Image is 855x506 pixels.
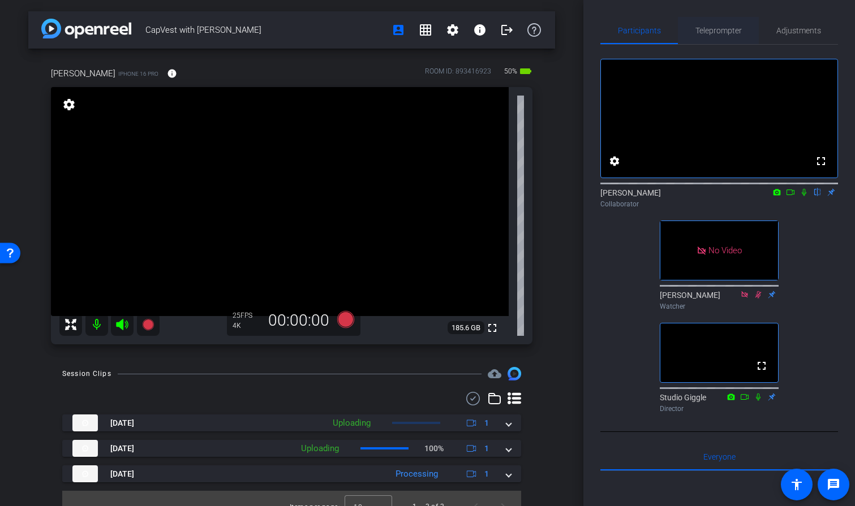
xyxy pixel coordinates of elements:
[110,443,134,455] span: [DATE]
[327,417,376,430] div: Uploading
[62,414,521,431] mat-expansion-panel-header: thumb-nail[DATE]Uploading1
[425,66,491,83] div: ROOM ID: 893416923
[295,442,345,455] div: Uploading
[72,440,98,457] img: thumb-nail
[814,154,828,168] mat-icon: fullscreen
[755,359,768,373] mat-icon: fullscreen
[448,321,484,335] span: 185.6 GB
[392,23,405,37] mat-icon: account_box
[519,64,532,78] mat-icon: battery_std
[484,468,489,480] span: 1
[110,468,134,480] span: [DATE]
[390,468,444,481] div: Processing
[261,311,337,330] div: 00:00:00
[62,368,111,379] div: Session Clips
[233,321,261,330] div: 4K
[61,98,77,111] mat-icon: settings
[776,27,821,34] span: Adjustments
[660,392,779,414] div: Studio Giggle
[695,27,742,34] span: Teleprompter
[600,187,838,209] div: [PERSON_NAME]
[500,23,514,37] mat-icon: logout
[508,367,521,380] img: Session clips
[145,19,385,41] span: CapVest with [PERSON_NAME]
[618,27,661,34] span: Participants
[485,321,499,335] mat-icon: fullscreen
[240,312,252,319] span: FPS
[660,289,779,312] div: [PERSON_NAME]
[488,367,501,380] span: Destinations for your clips
[502,62,519,80] span: 50%
[790,478,804,491] mat-icon: accessibility
[424,443,444,455] p: 100%
[41,19,131,38] img: app-logo
[72,465,98,482] img: thumb-nail
[233,311,261,320] div: 25
[484,417,489,429] span: 1
[473,23,487,37] mat-icon: info
[62,465,521,482] mat-expansion-panel-header: thumb-nail[DATE]Processing1
[660,404,779,414] div: Director
[167,68,177,79] mat-icon: info
[708,245,742,256] span: No Video
[419,23,432,37] mat-icon: grid_on
[484,443,489,455] span: 1
[118,70,158,78] span: iPhone 16 Pro
[72,414,98,431] img: thumb-nail
[703,453,736,461] span: Everyone
[446,23,459,37] mat-icon: settings
[600,199,838,209] div: Collaborator
[51,67,115,80] span: [PERSON_NAME]
[608,154,621,168] mat-icon: settings
[811,187,824,197] mat-icon: flip
[62,440,521,457] mat-expansion-panel-header: thumb-nail[DATE]Uploading100%1
[827,478,840,491] mat-icon: message
[110,417,134,429] span: [DATE]
[488,367,501,380] mat-icon: cloud_upload
[660,301,779,312] div: Watcher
